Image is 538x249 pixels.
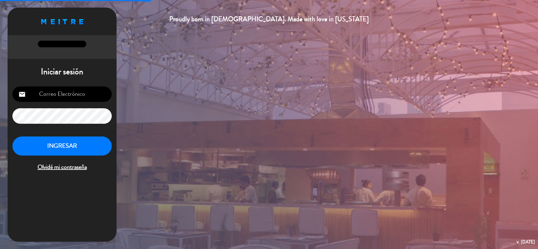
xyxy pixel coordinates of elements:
[18,91,26,98] i: email
[8,67,117,77] h1: Iniciar sesión
[12,136,112,156] button: INGRESAR
[12,162,112,172] span: Olvidé mi contraseña
[12,86,112,102] input: Correo Electrónico
[517,238,535,246] div: v. [DATE]
[18,113,26,120] i: lock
